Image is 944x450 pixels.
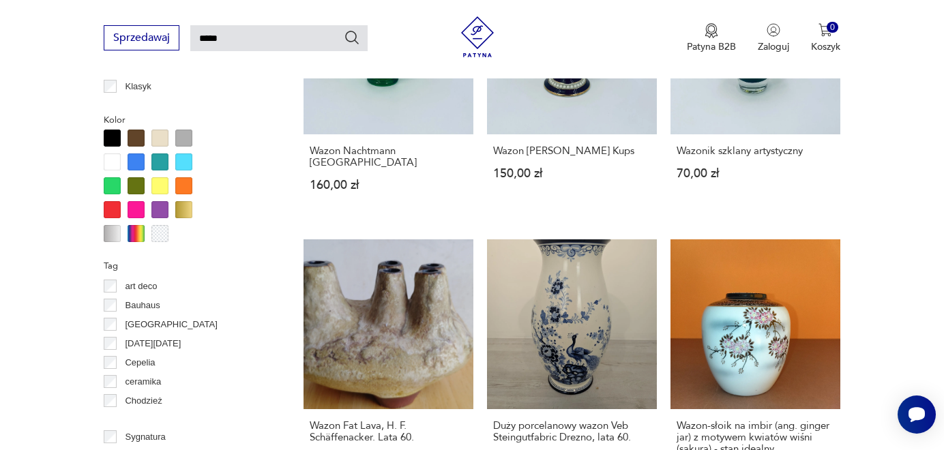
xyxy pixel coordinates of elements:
div: 0 [827,22,838,33]
p: [DATE][DATE] [125,336,181,351]
p: 70,00 zł [677,168,834,179]
h3: Wazonik szklany artystyczny [677,145,834,157]
p: Patyna B2B [687,40,736,53]
h3: Wazon Fat Lava, H. F. Schäffenacker. Lata 60. [310,420,467,443]
p: [GEOGRAPHIC_DATA] [125,317,217,332]
p: Tag [104,258,271,273]
img: Ikona medalu [705,23,718,38]
button: 0Koszyk [811,23,840,53]
a: Ikona medaluPatyna B2B [687,23,736,53]
iframe: Smartsupp widget button [898,395,936,434]
p: Zaloguj [758,40,789,53]
p: Chodzież [125,393,162,408]
p: art deco [125,279,157,294]
a: Sprzedawaj [104,34,179,44]
button: Zaloguj [758,23,789,53]
p: 150,00 zł [493,168,651,179]
p: Kolor [104,112,271,127]
p: Klasyk [125,79,151,94]
p: Ćmielów [125,412,159,427]
p: Koszyk [811,40,840,53]
img: Patyna - sklep z meblami i dekoracjami vintage [457,16,498,57]
button: Patyna B2B [687,23,736,53]
img: Ikonka użytkownika [767,23,780,37]
p: ceramika [125,374,161,389]
img: Ikona koszyka [818,23,832,37]
p: Cepelia [125,355,155,370]
p: Sygnatura [125,430,165,445]
h3: Duży porcelanowy wazon Veb Steingutfabric Drezno, lata 60. [493,420,651,443]
p: 160,00 zł [310,179,467,191]
button: Sprzedawaj [104,25,179,50]
button: Szukaj [344,29,360,46]
p: Bauhaus [125,298,160,313]
h3: Wazon Nachtmann [GEOGRAPHIC_DATA] [310,145,467,168]
h3: Wazon [PERSON_NAME] Kups [493,145,651,157]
